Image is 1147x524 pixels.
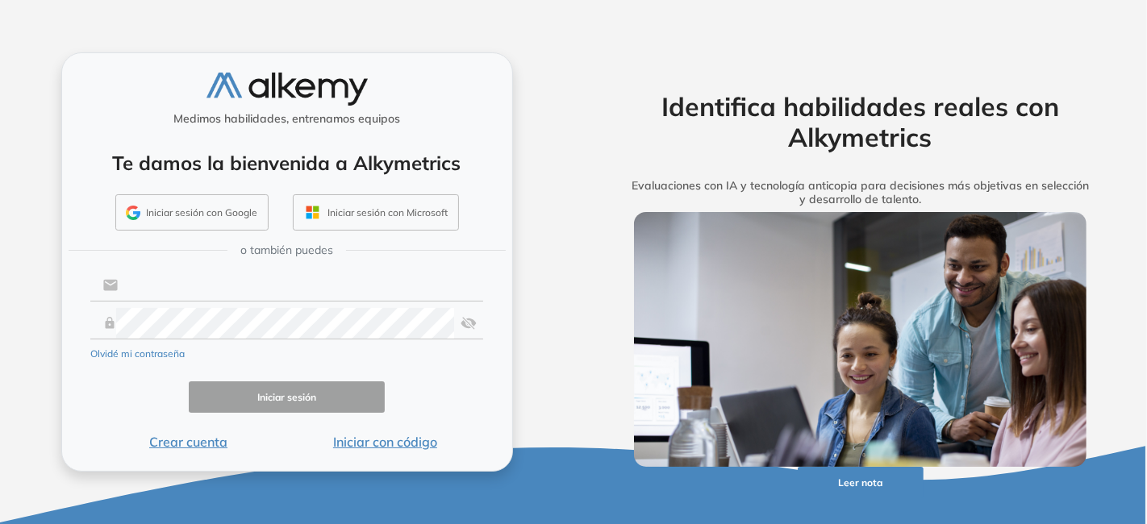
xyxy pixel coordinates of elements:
button: Olvidé mi contraseña [90,347,185,361]
button: Leer nota [798,467,924,498]
button: Crear cuenta [90,432,287,451]
button: Iniciar sesión con Microsoft [293,194,459,231]
img: img-more-info [634,212,1087,467]
img: asd [461,308,477,339]
button: Iniciar con código [286,432,483,451]
img: GMAIL_ICON [126,206,140,220]
button: Iniciar sesión [189,381,386,413]
img: OUTLOOK_ICON [303,203,322,222]
h5: Medimos habilidades, entrenamos equipos [69,112,506,126]
h2: Identifica habilidades reales con Alkymetrics [609,91,1112,153]
button: Iniciar sesión con Google [115,194,269,231]
span: o también puedes [240,242,333,259]
h5: Evaluaciones con IA y tecnología anticopia para decisiones más objetivas en selección y desarroll... [609,179,1112,206]
h4: Te damos la bienvenida a Alkymetrics [83,152,491,175]
img: logo-alkemy [206,73,368,106]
